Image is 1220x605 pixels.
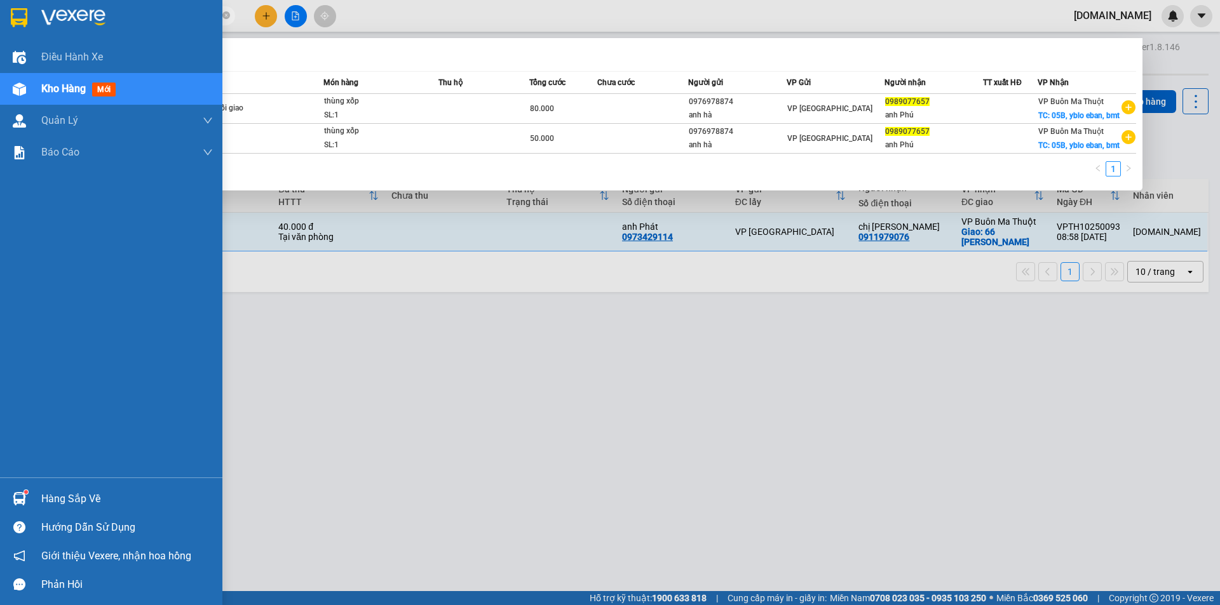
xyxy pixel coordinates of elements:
[323,78,358,87] span: Món hàng
[41,575,213,594] div: Phản hồi
[1122,100,1135,114] span: plus-circle
[689,109,786,122] div: anh hà
[203,116,213,126] span: down
[175,102,271,116] div: Chưa điều phối giao
[1038,141,1120,150] span: TC: 05B, yblo eban, bmt
[885,138,982,152] div: anh Phú
[324,95,419,109] div: thùng xốp
[787,104,872,113] span: VP [GEOGRAPHIC_DATA]
[1121,161,1136,176] button: right
[92,83,116,96] span: mới
[689,95,786,109] div: 0976978874
[324,124,419,138] div: thùng xốp
[6,6,184,30] li: BB Limousine
[1090,161,1106,176] li: Previous Page
[222,11,230,19] span: close-circle
[1038,97,1104,106] span: VP Buôn Ma Thuột
[203,147,213,157] span: down
[787,134,872,143] span: VP [GEOGRAPHIC_DATA]
[884,78,926,87] span: Người nhận
[689,125,786,138] div: 0976978874
[13,550,25,562] span: notification
[1094,164,1102,172] span: left
[1122,130,1135,144] span: plus-circle
[13,114,26,128] img: warehouse-icon
[41,49,103,65] span: Điều hành xe
[13,146,26,159] img: solution-icon
[13,521,25,533] span: question-circle
[24,490,28,494] sup: 1
[41,489,213,509] div: Hàng sắp về
[41,83,86,95] span: Kho hàng
[13,578,25,590] span: message
[1125,164,1132,172] span: right
[1038,111,1120,120] span: TC: 05B, yblo eban, bmt
[6,54,88,96] li: VP VP [GEOGRAPHIC_DATA]
[438,78,463,87] span: Thu hộ
[324,138,419,152] div: SL: 1
[41,144,79,160] span: Báo cáo
[597,78,635,87] span: Chưa cước
[529,78,566,87] span: Tổng cước
[530,134,554,143] span: 50.000
[1038,127,1104,136] span: VP Buôn Ma Thuột
[1090,161,1106,176] button: left
[1038,78,1069,87] span: VP Nhận
[222,10,230,22] span: close-circle
[13,492,26,505] img: warehouse-icon
[41,518,213,537] div: Hướng dẫn sử dụng
[11,8,27,27] img: logo-vxr
[885,127,930,136] span: 0989077657
[1106,162,1120,176] a: 1
[787,78,811,87] span: VP Gửi
[530,104,554,113] span: 80.000
[885,97,930,106] span: 0989077657
[13,83,26,96] img: warehouse-icon
[885,109,982,122] div: anh Phú
[88,54,169,96] li: VP [GEOGRAPHIC_DATA]
[1121,161,1136,176] li: Next Page
[324,109,419,123] div: SL: 1
[41,112,78,128] span: Quản Lý
[689,138,786,152] div: anh hà
[13,51,26,64] img: warehouse-icon
[1106,161,1121,176] li: 1
[688,78,723,87] span: Người gửi
[983,78,1022,87] span: TT xuất HĐ
[41,548,191,564] span: Giới thiệu Vexere, nhận hoa hồng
